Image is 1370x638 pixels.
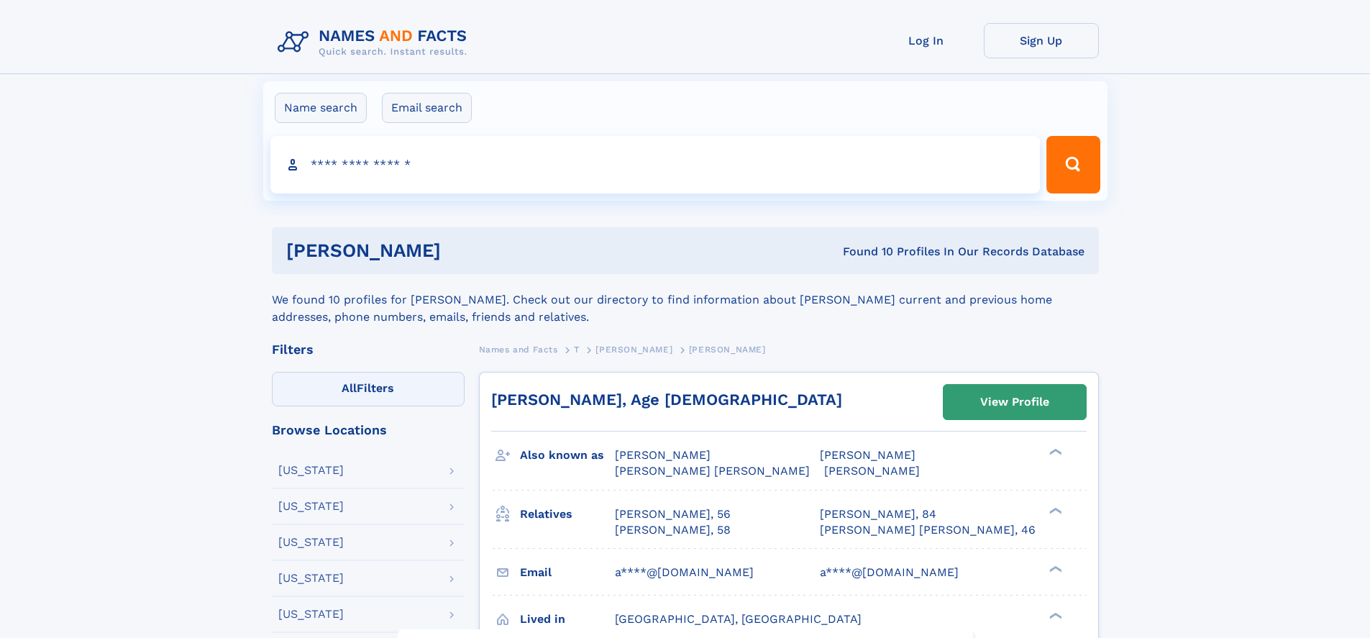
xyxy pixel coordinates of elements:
[520,607,615,632] h3: Lived in
[1046,564,1063,573] div: ❯
[980,386,1049,419] div: View Profile
[272,274,1099,326] div: We found 10 profiles for [PERSON_NAME]. Check out our directory to find information about [PERSON...
[820,506,936,522] a: [PERSON_NAME], 84
[275,93,367,123] label: Name search
[520,560,615,585] h3: Email
[1046,136,1100,193] button: Search Button
[595,345,672,355] span: [PERSON_NAME]
[272,23,479,62] img: Logo Names and Facts
[944,385,1086,419] a: View Profile
[278,465,344,476] div: [US_STATE]
[491,391,842,409] a: [PERSON_NAME], Age [DEMOGRAPHIC_DATA]
[270,136,1041,193] input: search input
[615,506,731,522] a: [PERSON_NAME], 56
[272,424,465,437] div: Browse Locations
[382,93,472,123] label: Email search
[574,345,580,355] span: T
[615,612,862,626] span: [GEOGRAPHIC_DATA], [GEOGRAPHIC_DATA]
[615,448,711,462] span: [PERSON_NAME]
[278,573,344,584] div: [US_STATE]
[1046,506,1063,515] div: ❯
[272,343,465,356] div: Filters
[820,522,1036,538] a: [PERSON_NAME] [PERSON_NAME], 46
[278,501,344,512] div: [US_STATE]
[286,242,642,260] h1: [PERSON_NAME]
[595,340,672,358] a: [PERSON_NAME]
[520,502,615,527] h3: Relatives
[479,340,558,358] a: Names and Facts
[1046,447,1063,457] div: ❯
[278,609,344,620] div: [US_STATE]
[1046,611,1063,620] div: ❯
[615,522,731,538] a: [PERSON_NAME], 58
[342,381,357,395] span: All
[869,23,984,58] a: Log In
[520,443,615,468] h3: Also known as
[820,448,915,462] span: [PERSON_NAME]
[272,372,465,406] label: Filters
[824,464,920,478] span: [PERSON_NAME]
[984,23,1099,58] a: Sign Up
[574,340,580,358] a: T
[615,464,810,478] span: [PERSON_NAME] [PERSON_NAME]
[641,244,1084,260] div: Found 10 Profiles In Our Records Database
[278,537,344,548] div: [US_STATE]
[689,345,766,355] span: [PERSON_NAME]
